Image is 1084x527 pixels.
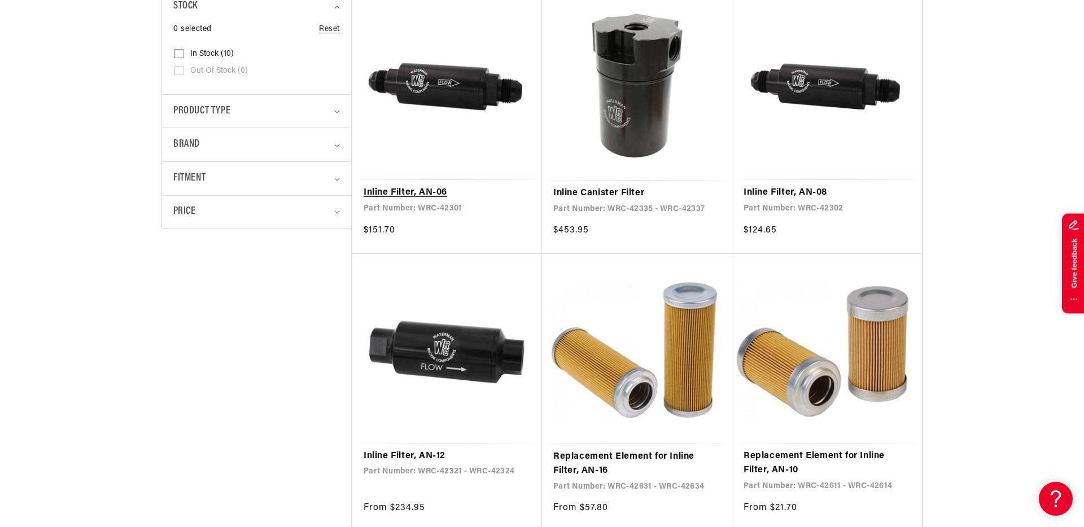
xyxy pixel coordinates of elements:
span: Fitment [173,170,206,187]
summary: Product type (0 selected) [173,95,340,128]
a: Inline Canister Filter [553,186,721,201]
a: Inline Filter, AN-12 [364,449,531,464]
span: In stock (10) [190,49,234,59]
a: Reset [319,23,340,36]
summary: Price [173,196,340,228]
span: Out of stock (0) [190,66,248,76]
summary: Fitment (0 selected) [173,162,340,195]
summary: Brand (0 selected) [173,128,340,161]
a: Replacement Element for Inline Filter, AN-16 [553,450,721,478]
span: Price [173,204,195,219]
span: 0 selected [173,23,212,36]
a: Inline Filter, AN-06 [364,186,531,200]
a: Inline Filter, AN-08 [744,186,911,200]
a: Replacement Element for Inline Filter, AN-10 [744,449,911,478]
span: Product type [173,103,230,120]
span: Brand [173,137,200,153]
